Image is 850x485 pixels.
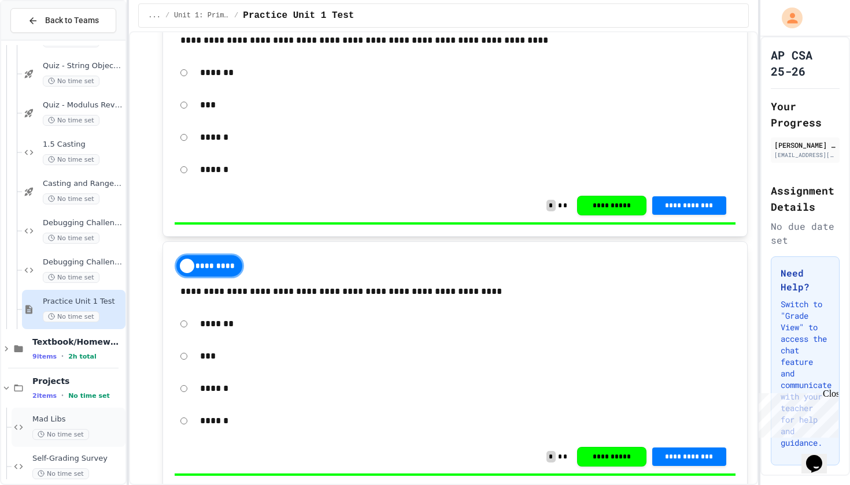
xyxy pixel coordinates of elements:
[32,415,123,424] span: Mad Libs
[43,297,123,307] span: Practice Unit 1 Test
[771,47,840,79] h1: AP CSA 25-26
[43,100,123,110] span: Quiz - Modulus Review
[774,140,836,150] div: [PERSON_NAME] [PERSON_NAME]
[234,11,238,20] span: /
[32,392,57,400] span: 2 items
[43,140,123,150] span: 1.5 Casting
[43,115,99,126] span: No time set
[174,11,230,20] span: Unit 1: Primitive Types
[771,98,840,130] h2: Your Progress
[771,182,840,215] h2: Assignment Details
[165,11,169,20] span: /
[61,352,64,361] span: •
[43,61,123,71] span: Quiz - String Objects: Concatenation, Literals, and More
[68,353,97,360] span: 2h total
[43,193,99,204] span: No time set
[43,154,99,165] span: No time set
[43,272,99,283] span: No time set
[43,218,123,228] span: Debugging Challenge 1
[148,11,161,20] span: ...
[32,468,89,479] span: No time set
[32,454,123,464] span: Self-Grading Survey
[781,299,830,449] p: Switch to "Grade View" to access the chat feature and communicate with your teacher for help and ...
[43,76,99,87] span: No time set
[43,311,99,322] span: No time set
[45,14,99,27] span: Back to Teams
[32,429,89,440] span: No time set
[32,353,57,360] span: 9 items
[754,389,838,438] iframe: chat widget
[32,337,123,347] span: Textbook/Homework (CSAwesome)
[771,219,840,247] div: No due date set
[61,391,64,400] span: •
[801,439,838,473] iframe: chat widget
[43,233,99,244] span: No time set
[770,5,805,31] div: My Account
[43,258,123,267] span: Debugging Challenge 2
[32,376,123,386] span: Projects
[774,151,836,159] div: [EMAIL_ADDRESS][DOMAIN_NAME]
[781,266,830,294] h3: Need Help?
[10,8,116,33] button: Back to Teams
[5,5,80,73] div: Chat with us now!Close
[243,9,354,23] span: Practice Unit 1 Test
[43,179,123,189] span: Casting and Ranges of variables - Quiz
[68,392,110,400] span: No time set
